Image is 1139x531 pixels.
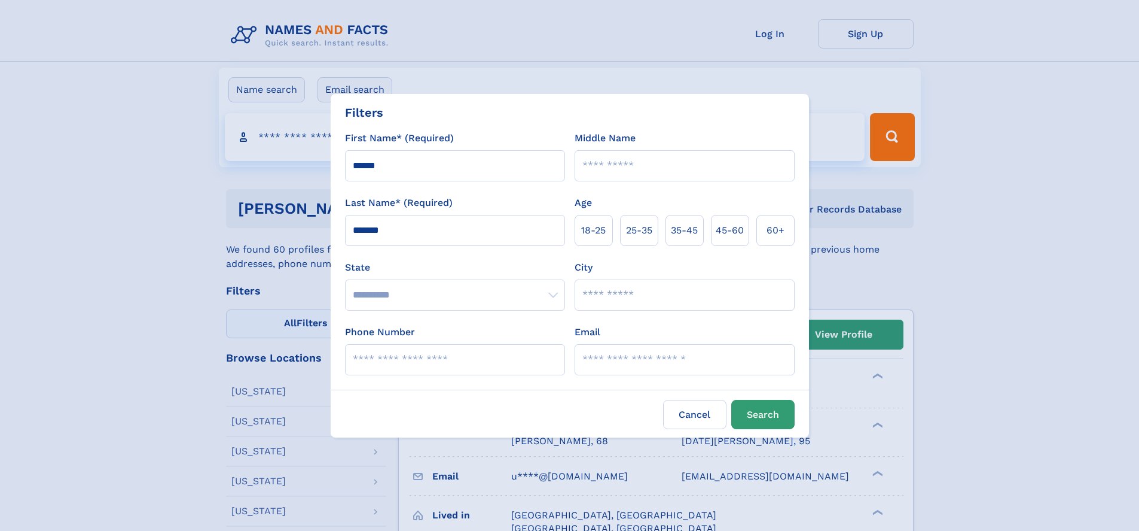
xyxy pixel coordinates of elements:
label: City [575,260,593,275]
span: 35‑45 [671,223,698,238]
label: First Name* (Required) [345,131,454,145]
span: 45‑60 [716,223,744,238]
label: State [345,260,565,275]
label: Age [575,196,592,210]
label: Middle Name [575,131,636,145]
span: 18‑25 [581,223,606,238]
label: Last Name* (Required) [345,196,453,210]
label: Email [575,325,600,339]
div: Filters [345,104,383,122]
span: 60+ [767,223,784,238]
label: Phone Number [345,325,415,339]
label: Cancel [663,400,726,429]
span: 25‑35 [626,223,652,238]
button: Search [731,400,795,429]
